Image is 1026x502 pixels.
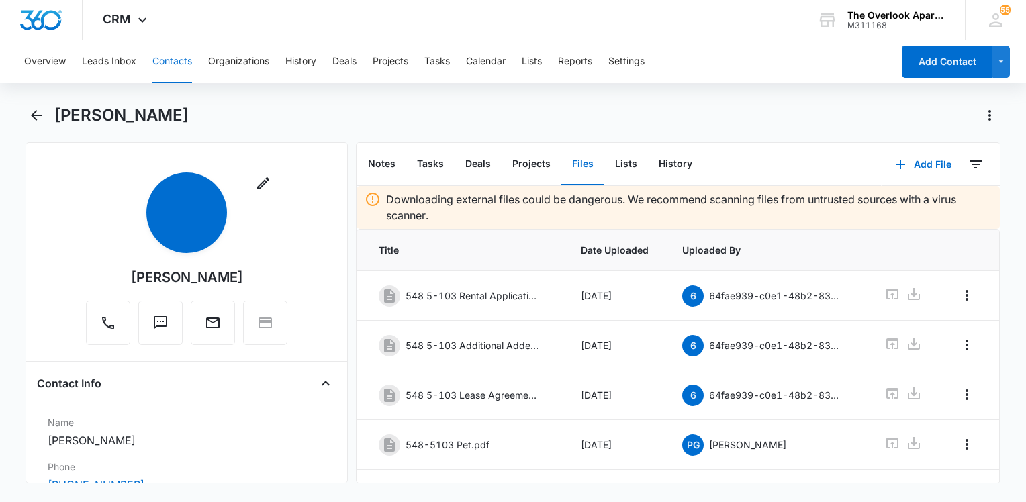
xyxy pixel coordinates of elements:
p: 64fae939-c0e1-48b2-8362-5020b578f76b [709,338,843,352]
p: 548 5-103 Lease Agreement.pdf [406,388,540,402]
button: Overflow Menu [956,434,978,455]
button: Notes [357,144,406,185]
button: Calendar [466,40,506,83]
button: Files [561,144,604,185]
button: Deals [455,144,502,185]
dd: [PERSON_NAME] [48,432,326,448]
label: Phone [48,460,326,474]
button: Text [138,301,183,345]
div: notifications count [1000,5,1011,15]
button: Back [26,105,46,126]
td: [DATE] [565,271,666,321]
span: Uploaded By [682,243,852,257]
button: Deals [332,40,357,83]
p: Downloading external files could be dangerous. We recommend scanning files from untrusted sources... [386,191,992,223]
span: 55 [1000,5,1011,15]
span: 6 [682,385,704,406]
a: Call [86,321,130,333]
button: Leads Inbox [82,40,136,83]
button: Lists [604,144,648,185]
button: Call [86,301,130,345]
button: Organizations [208,40,269,83]
h4: Contact Info [37,375,101,391]
h1: [PERSON_NAME] [54,105,189,125]
div: Phone[PHONE_NUMBER] [37,454,336,499]
td: [DATE] [565,321,666,370]
button: History [285,40,316,83]
span: Date Uploaded [581,243,650,257]
button: Overflow Menu [956,384,978,405]
button: Actions [979,105,1000,126]
button: Lists [522,40,542,83]
p: 64fae939-c0e1-48b2-8362-5020b578f76b [709,388,843,402]
button: Email [191,301,235,345]
td: [DATE] [565,420,666,470]
button: Add Contact [902,46,992,78]
span: Title [379,243,549,257]
button: Contacts [152,40,192,83]
span: 6 [682,335,704,356]
p: 548 5-103 Rental Application.pdf [406,289,540,303]
button: Tasks [406,144,455,185]
p: 548-5103 Pet.pdf [406,438,489,452]
div: Name[PERSON_NAME] [37,410,336,454]
button: Overview [24,40,66,83]
a: Email [191,321,235,333]
span: 6 [682,285,704,307]
button: Projects [502,144,561,185]
p: [PERSON_NAME] [709,438,786,452]
button: Close [315,372,336,394]
span: PG [682,434,704,456]
div: account id [847,21,945,30]
button: Overflow Menu [956,334,978,356]
td: [DATE] [565,370,666,420]
button: Settings [608,40,645,83]
button: History [648,144,703,185]
button: Add File [882,148,965,181]
a: Text [138,321,183,333]
label: Name [48,415,326,430]
p: 548 5-103 Additional Addendums.pdf [406,338,540,352]
button: Reports [558,40,592,83]
div: [PERSON_NAME] [131,267,243,287]
a: [PHONE_NUMBER] [48,476,144,493]
span: CRM [103,12,131,26]
button: Filters [965,154,986,175]
button: Projects [373,40,408,83]
button: Tasks [424,40,450,83]
p: 64fae939-c0e1-48b2-8362-5020b578f76b [709,289,843,303]
div: account name [847,10,945,21]
button: Overflow Menu [956,285,978,306]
